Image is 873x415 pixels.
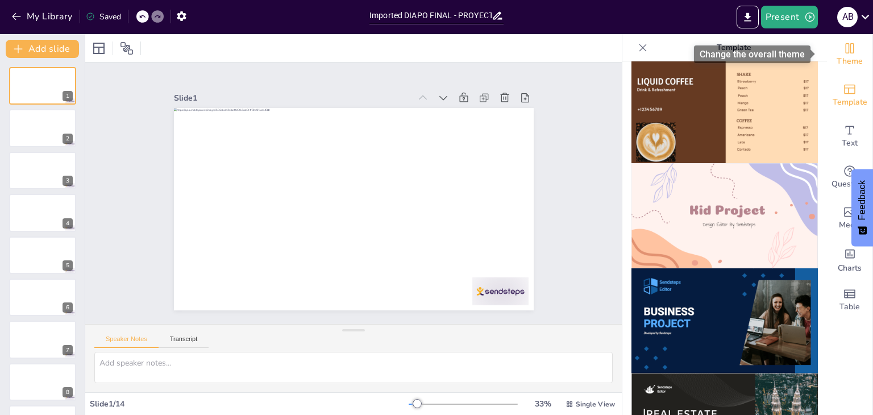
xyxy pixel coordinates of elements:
[842,137,858,150] span: Text
[827,239,872,280] div: Add charts and graphs
[631,163,818,268] img: thumb-9.png
[63,387,73,397] div: 8
[94,335,159,348] button: Speaker Notes
[761,6,818,28] button: Present
[9,109,76,147] div: 2
[827,75,872,116] div: Add ready made slides
[9,67,76,105] div: 1
[827,198,872,239] div: Add images, graphics, shapes or video
[827,34,872,75] div: Change the overall theme
[9,321,76,358] div: 7
[90,399,409,409] div: Slide 1 / 14
[9,236,76,274] div: 5
[631,59,818,164] img: thumb-8.png
[857,180,867,220] span: Feedback
[63,260,73,271] div: 5
[63,134,73,144] div: 2
[652,34,816,61] p: Template
[837,7,858,27] div: A B
[827,280,872,321] div: Add a table
[9,7,77,26] button: My Library
[839,301,860,313] span: Table
[851,169,873,246] button: Feedback - Show survey
[837,6,858,28] button: A B
[832,178,868,190] span: Questions
[9,363,76,401] div: 8
[63,345,73,355] div: 7
[833,96,867,109] span: Template
[737,6,759,28] button: Export to PowerPoint
[694,45,810,63] div: Change the overall theme
[6,40,79,58] button: Add slide
[838,262,862,275] span: Charts
[827,116,872,157] div: Add text boxes
[63,302,73,313] div: 6
[529,399,556,409] div: 33 %
[827,157,872,198] div: Get real-time input from your audience
[63,91,73,101] div: 1
[9,194,76,231] div: 4
[120,42,134,55] span: Position
[9,279,76,316] div: 6
[369,7,492,24] input: Insert title
[576,400,615,409] span: Single View
[837,55,863,68] span: Theme
[631,268,818,374] img: thumb-10.png
[9,152,76,189] div: 3
[86,11,121,22] div: Saved
[63,218,73,229] div: 4
[159,335,209,348] button: Transcript
[839,219,861,231] span: Media
[63,176,73,186] div: 3
[174,93,411,103] div: Slide 1
[90,39,108,57] div: Layout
